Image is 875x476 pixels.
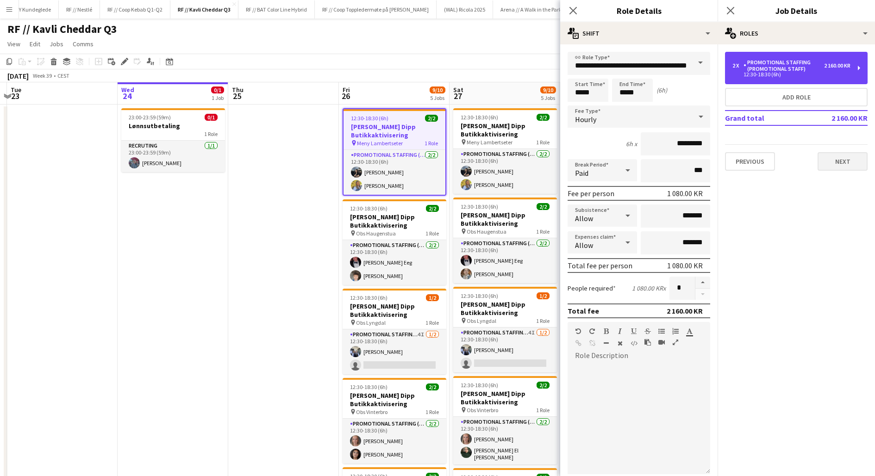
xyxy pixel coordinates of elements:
[50,40,63,48] span: Jobs
[667,306,703,315] div: 2 160.00 KR
[430,87,445,93] span: 9/10
[238,0,315,19] button: RF // BAT Color Line Hybrid
[725,152,775,171] button: Previous
[315,0,437,19] button: RF // Coop Toppledermøte på [PERSON_NAME]
[453,389,557,406] h3: [PERSON_NAME] Dipp Butikkaktivisering
[537,114,550,121] span: 2/2
[575,241,593,250] span: Allow
[351,115,388,122] span: 12:30-18:30 (6h)
[26,38,44,50] a: Edit
[211,87,224,93] span: 0/1
[343,199,446,285] app-job-card: 12:30-18:30 (6h)2/2[PERSON_NAME] Dipp Butikkaktivisering Obs Haugenstua1 RolePromotional Staffing...
[4,38,24,50] a: View
[344,150,445,195] app-card-role: Promotional Staffing (Promotional Staff)2/212:30-18:30 (6h)[PERSON_NAME][PERSON_NAME]
[809,111,868,125] td: 2 160.00 KR
[343,391,446,408] h3: [PERSON_NAME] Dipp Butikkaktivisering
[695,277,710,289] button: Increase
[453,417,557,464] app-card-role: Promotional Staffing (Promotional Staff)2/212:30-18:30 (6h)[PERSON_NAME][PERSON_NAME] El [PERSON_...
[343,289,446,374] app-job-card: 12:30-18:30 (6h)1/2[PERSON_NAME] Dipp Butikkaktivisering Obs Lyngdal1 RolePromotional Staffing (P...
[425,115,438,122] span: 2/2
[100,0,170,19] button: RF // Coop Kebab Q1-Q2
[718,5,875,17] h3: Job Details
[425,230,439,237] span: 1 Role
[744,59,824,72] div: Promotional Staffing (Promotional Staff)
[69,38,97,50] a: Comms
[536,407,550,414] span: 1 Role
[343,378,446,464] app-job-card: 12:30-18:30 (6h)2/2[PERSON_NAME] Dipp Butikkaktivisering Obs Vinterbro1 RolePromotional Staffing ...
[31,72,54,79] span: Week 39
[732,72,850,77] div: 12:30-18:30 (6h)
[725,111,809,125] td: Grand total
[343,108,446,196] app-job-card: 12:30-18:30 (6h)2/2[PERSON_NAME] Dipp Butikkaktivisering Meny Lambertseter1 RolePromotional Staff...
[425,319,439,326] span: 1 Role
[656,86,667,94] div: (6h)
[461,382,498,389] span: 12:30-18:30 (6h)
[356,319,386,326] span: Obs Lyngdal
[59,0,100,19] button: RF // Nestlé
[212,94,224,101] div: 1 Job
[425,408,439,415] span: 1 Role
[467,317,496,324] span: Obs Lyngdal
[46,38,67,50] a: Jobs
[121,122,225,130] h3: Lønnsutbetaling
[437,0,493,19] button: (WAL) Ricola 2025
[541,94,556,101] div: 5 Jobs
[617,328,623,335] button: Italic
[617,340,623,347] button: Clear Formatting
[453,328,557,372] app-card-role: Promotional Staffing (Promotional Staff)4I1/212:30-18:30 (6h)[PERSON_NAME]
[575,115,596,124] span: Hourly
[73,40,94,48] span: Comms
[672,328,679,335] button: Ordered List
[453,211,557,228] h3: [PERSON_NAME] Dipp Butikkaktivisering
[453,198,557,283] div: 12:30-18:30 (6h)2/2[PERSON_NAME] Dipp Butikkaktivisering Obs Haugenstua1 RolePromotional Staffing...
[453,86,463,94] span: Sat
[537,382,550,389] span: 2/2
[343,213,446,229] h3: [PERSON_NAME] Dipp Butikkaktivisering
[568,284,616,292] label: People required
[232,86,244,94] span: Thu
[121,108,225,172] app-job-card: 23:00-23:59 (59m)0/1Lønnsutbetaling1 RoleRecruting1/123:00-23:59 (59m)[PERSON_NAME]
[732,62,744,69] div: 2 x
[129,114,171,121] span: 23:00-23:59 (59m)
[575,214,593,223] span: Allow
[467,139,512,146] span: Meny Lambertseter
[343,302,446,319] h3: [PERSON_NAME] Dipp Butikkaktivisering
[626,140,637,148] div: 6h x
[11,86,21,94] span: Tue
[461,114,498,121] span: 12:30-18:30 (6h)
[350,205,387,212] span: 12:30-18:30 (6h)
[57,72,69,79] div: CEST
[537,292,550,299] span: 1/2
[631,340,637,347] button: HTML Code
[343,419,446,464] app-card-role: Promotional Staffing (Promotional Staff)2/212:30-18:30 (6h)[PERSON_NAME][PERSON_NAME]
[537,203,550,210] span: 2/2
[575,328,581,335] button: Undo
[725,88,868,106] button: Add role
[426,294,439,301] span: 1/2
[350,383,387,390] span: 12:30-18:30 (6h)
[603,340,609,347] button: Horizontal Line
[7,71,29,80] div: [DATE]
[575,168,588,178] span: Paid
[453,108,557,194] app-job-card: 12:30-18:30 (6h)2/2[PERSON_NAME] Dipp Butikkaktivisering Meny Lambertseter1 RolePromotional Staff...
[461,203,498,210] span: 12:30-18:30 (6h)
[818,152,868,171] button: Next
[568,189,614,198] div: Fee per person
[536,139,550,146] span: 1 Role
[467,407,498,414] span: Obs Vinterbro
[453,238,557,283] app-card-role: Promotional Staffing (Promotional Staff)2/212:30-18:30 (6h)[PERSON_NAME] Eeg[PERSON_NAME]
[667,261,703,270] div: 1 080.00 KR
[453,122,557,138] h3: [PERSON_NAME] Dipp Butikkaktivisering
[350,294,387,301] span: 12:30-18:30 (6h)
[205,114,218,121] span: 0/1
[589,328,595,335] button: Redo
[644,328,651,335] button: Strikethrough
[341,91,350,101] span: 26
[425,140,438,147] span: 1 Role
[30,40,40,48] span: Edit
[644,339,651,346] button: Paste as plain text
[170,0,238,19] button: RF // Kavli Cheddar Q3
